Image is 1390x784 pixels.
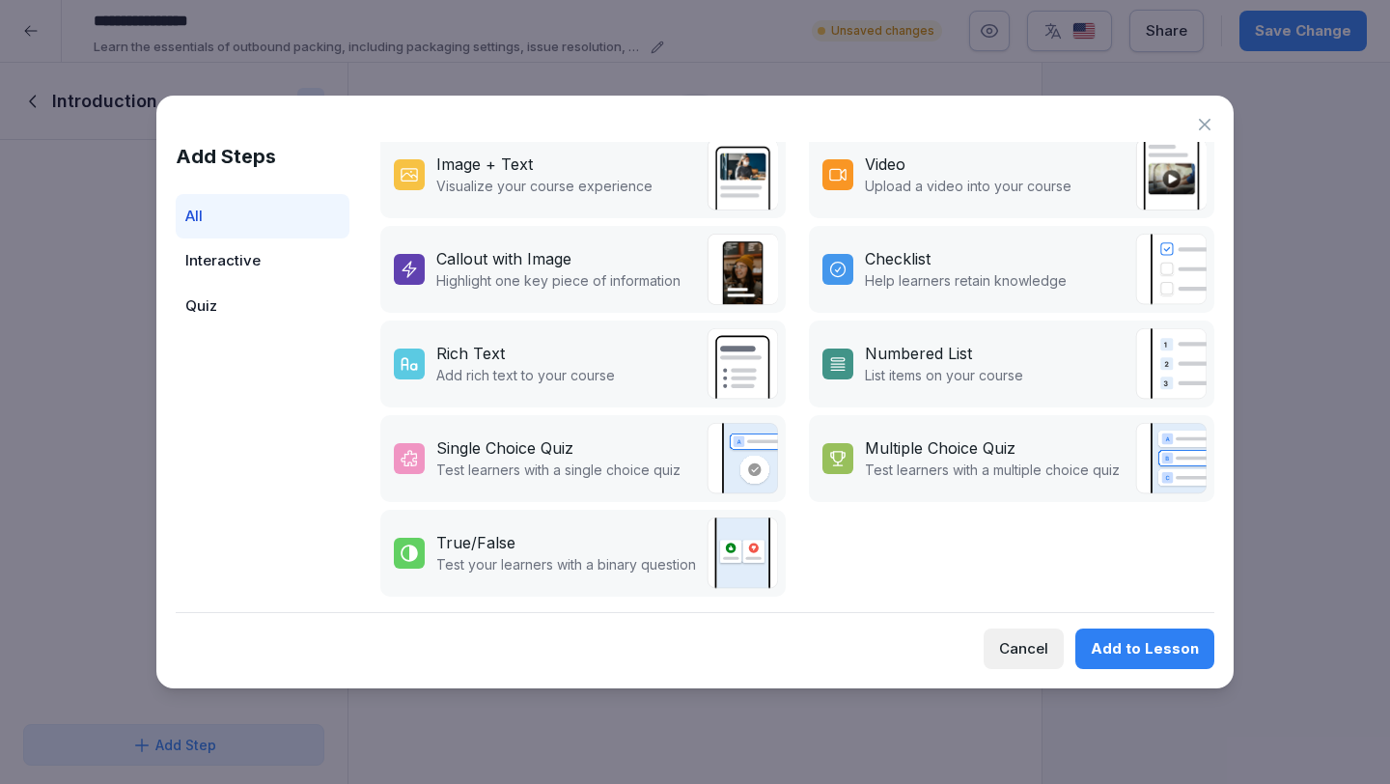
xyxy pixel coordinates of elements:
img: checklist.svg [1135,234,1207,305]
p: Test learners with a single choice quiz [436,460,681,480]
div: Numbered List [865,342,972,365]
p: Add rich text to your course [436,365,615,385]
div: Checklist [865,247,931,270]
img: text_image.png [707,139,778,210]
button: Add to Lesson [1075,629,1214,669]
div: Cancel [999,638,1048,659]
button: Cancel [984,629,1064,669]
img: single_choice_quiz.svg [707,423,778,494]
div: Quiz [176,284,349,329]
p: Visualize your course experience [436,176,653,196]
div: Interactive [176,238,349,284]
img: true_false.svg [707,518,778,589]
div: True/False [436,531,515,554]
img: video.png [1135,139,1207,210]
img: richtext.svg [707,328,778,400]
p: Help learners retain knowledge [865,270,1067,291]
div: Callout with Image [436,247,571,270]
div: Rich Text [436,342,505,365]
div: Multiple Choice Quiz [865,436,1015,460]
img: quiz.svg [1135,423,1207,494]
div: All [176,194,349,239]
div: Single Choice Quiz [436,436,573,460]
div: Video [865,153,905,176]
div: Add to Lesson [1091,638,1199,659]
p: Test learners with a multiple choice quiz [865,460,1120,480]
img: callout.png [707,234,778,305]
div: Image + Text [436,153,533,176]
p: Highlight one key piece of information [436,270,681,291]
p: List items on your course [865,365,1023,385]
p: Test your learners with a binary question [436,554,696,574]
p: Upload a video into your course [865,176,1071,196]
h1: Add Steps [176,142,349,171]
img: list.svg [1135,328,1207,400]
